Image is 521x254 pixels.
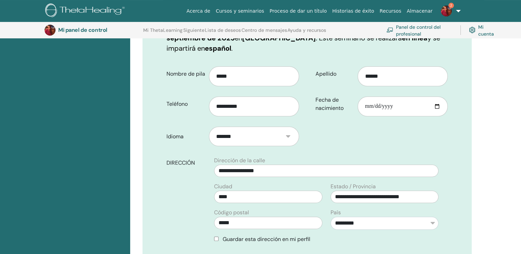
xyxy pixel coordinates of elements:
[214,183,232,190] font: Ciudad
[469,25,475,35] img: cog.svg
[380,8,401,14] font: Recursos
[45,25,55,36] img: default.jpg
[396,24,441,37] font: Panel de control del profesional
[315,96,344,112] font: Fecha de nacimiento
[242,34,316,42] font: [GEOGRAPHIC_DATA]
[287,27,326,33] font: Ayuda y recursos
[205,44,231,53] font: español
[214,157,265,164] font: Dirección de la calle
[231,44,233,53] font: .
[166,159,195,166] font: DIRECCIÓN
[143,27,183,38] a: Mi ThetaLearning
[441,5,452,16] img: default.jpg
[187,8,210,14] font: Acerca de
[316,34,402,42] font: . Este seminario se realizará
[330,5,377,17] a: Historias de éxito
[166,23,442,42] font: 27 de septiembre de 2025
[213,5,267,17] a: Cursos y seminarios
[183,27,204,38] a: Siguiente
[241,27,287,33] font: Centro de mensajes
[166,34,440,53] font: y se impartirá en
[166,100,188,107] font: Teléfono
[267,5,330,17] a: Proceso de dar un título
[166,70,205,77] font: Nombre de pila
[377,5,404,17] a: Recursos
[332,8,374,14] font: Historias de éxito
[45,3,127,19] img: logo.png
[331,209,341,216] font: País
[478,24,494,37] font: Mi cuenta
[386,23,452,38] a: Panel de control del profesional
[223,236,310,243] font: Guardar esta dirección en mi perfil
[205,27,241,38] a: Lista de deseos
[58,26,107,34] font: Mi panel de control
[404,5,435,17] a: Almacenar
[331,183,376,190] font: Estado / Provincia
[183,27,204,33] font: Siguiente
[386,27,393,33] img: chalkboard-teacher.svg
[469,23,496,38] a: Mi cuenta
[216,8,264,14] font: Cursos y seminarios
[241,27,287,38] a: Centro de mensajes
[402,34,427,42] font: en línea
[407,8,432,14] font: Almacenar
[184,5,213,17] a: Acerca de
[205,27,241,33] font: Lista de deseos
[450,3,452,8] font: 2
[166,133,184,140] font: Idioma
[315,70,336,77] font: Apellido
[143,27,183,33] font: Mi ThetaLearning
[287,27,326,38] a: Ayuda y recursos
[214,209,249,216] font: Código postal
[270,8,327,14] font: Proceso de dar un título
[235,34,242,42] font: en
